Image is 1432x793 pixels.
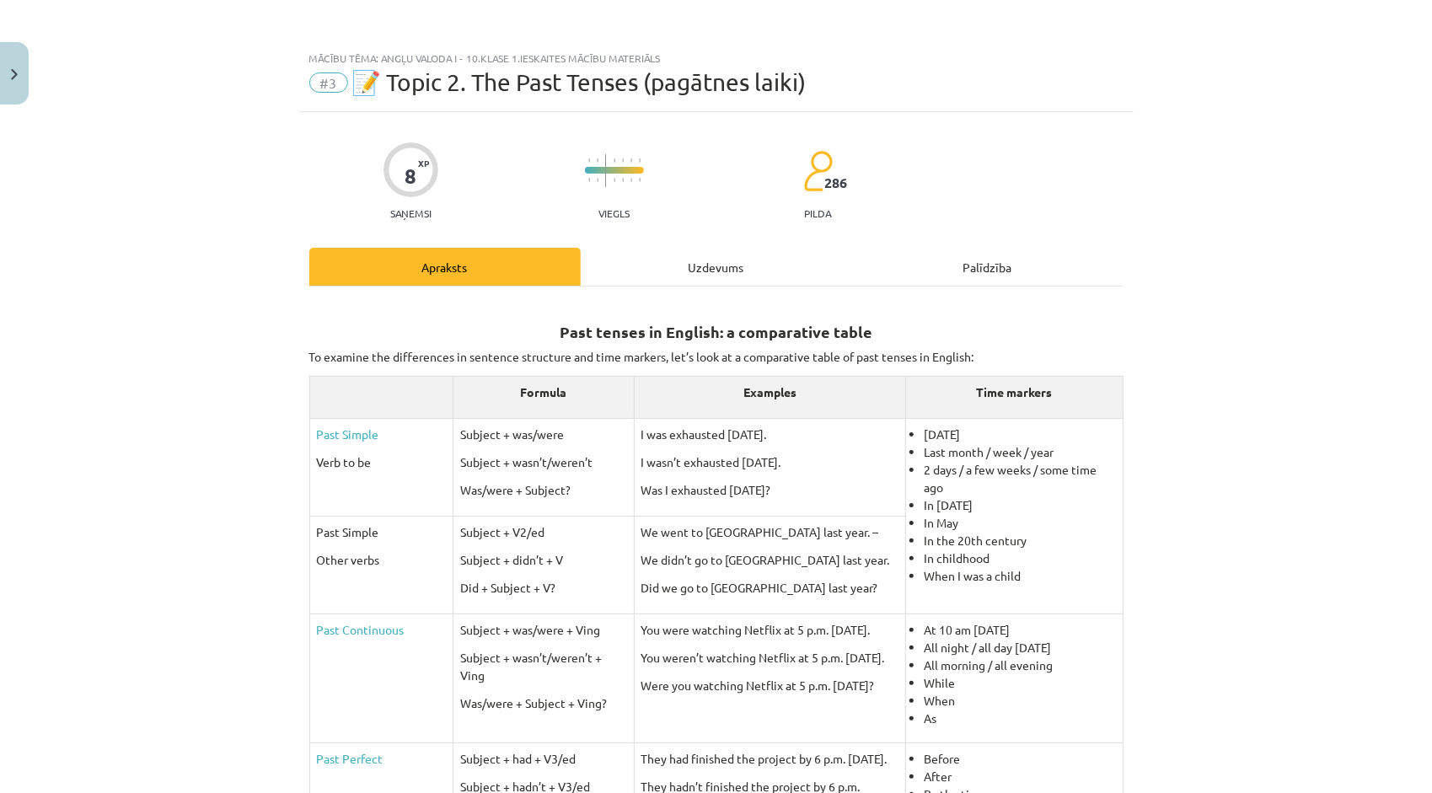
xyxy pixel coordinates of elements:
li: In May [924,514,1116,532]
b: Time markers [976,384,1052,399]
img: icon-close-lesson-0947bae3869378f0d4975bcd49f059093ad1ed9edebbc8119c70593378902aed.svg [11,69,18,80]
div: 8 [405,164,416,188]
p: Did we go to [GEOGRAPHIC_DATA] last year? [641,579,898,597]
li: After [924,768,1116,785]
li: In childhood [924,549,1116,567]
p: Subject + was/were + Ving [460,621,627,639]
li: While [924,674,1116,692]
img: icon-short-line-57e1e144782c952c97e751825c79c345078a6d821885a25fce030b3d8c18986b.svg [597,158,598,163]
p: Subject + was/were [460,426,627,443]
div: Apraksts [309,248,581,286]
img: icon-short-line-57e1e144782c952c97e751825c79c345078a6d821885a25fce030b3d8c18986b.svg [614,158,615,163]
p: You were watching Netflix at 5 p.m. [DATE]. [641,621,898,639]
li: When [924,692,1116,710]
p: Verb to be [317,453,446,471]
li: At 10 am [DATE] [924,621,1116,639]
p: pilda [804,207,831,219]
img: icon-short-line-57e1e144782c952c97e751825c79c345078a6d821885a25fce030b3d8c18986b.svg [639,178,641,182]
li: In the 20th century [924,532,1116,549]
p: Subject + wasn’t/weren’t [460,453,627,471]
img: students-c634bb4e5e11cddfef0936a35e636f08e4e9abd3cc4e673bd6f9a4125e45ecb1.svg [803,150,833,192]
img: icon-short-line-57e1e144782c952c97e751825c79c345078a6d821885a25fce030b3d8c18986b.svg [614,178,615,182]
li: 2 days / a few weeks / some time ago [924,461,1116,496]
strong: Past tenses in English: a comparative table [560,322,872,341]
p: Was/were + Subject + Ving? [460,694,627,712]
p: We didn’t go to [GEOGRAPHIC_DATA] last year. [641,551,898,569]
a: Past Perfect [317,751,383,766]
div: Palīdzība [852,248,1124,286]
p: To examine the differences in sentence structure and time markers, let’s look at a comparative ta... [309,348,1124,366]
li: Last month / week / year [924,443,1116,461]
p: Were you watching Netflix at 5 p.m. [DATE]? [641,677,898,694]
span: #3 [309,72,348,93]
li: All night / all day [DATE] [924,639,1116,656]
li: As [924,710,1116,727]
p: I was exhausted [DATE]. [641,426,898,443]
p: They had finished the project by 6 p.m. [DATE]. [641,750,898,768]
p: Subject + wasn’t/weren’t + Ving [460,649,627,684]
p: Subject + V2/ed [460,523,627,541]
img: icon-short-line-57e1e144782c952c97e751825c79c345078a6d821885a25fce030b3d8c18986b.svg [597,178,598,182]
li: All morning / all evening [924,656,1116,674]
span: 📝 Topic 2. The Past Tenses (pagātnes laiki) [352,68,807,96]
p: We went to [GEOGRAPHIC_DATA] last year. – [641,523,898,541]
li: In [DATE] [924,496,1116,514]
p: Saņemsi [383,207,438,219]
b: Formula [520,384,566,399]
div: Mācību tēma: Angļu valoda i - 10.klase 1.ieskaites mācību materiāls [309,52,1124,64]
img: icon-short-line-57e1e144782c952c97e751825c79c345078a6d821885a25fce030b3d8c18986b.svg [622,158,624,163]
b: Examples [743,384,796,399]
img: icon-short-line-57e1e144782c952c97e751825c79c345078a6d821885a25fce030b3d8c18986b.svg [588,158,590,163]
img: icon-long-line-d9ea69661e0d244f92f715978eff75569469978d946b2353a9bb055b3ed8787d.svg [605,154,607,187]
li: [DATE] [924,426,1116,443]
p: Was/were + Subject? [460,481,627,499]
p: Other verbs [317,551,446,569]
p: Subject + didn’t + V [460,551,627,569]
img: icon-short-line-57e1e144782c952c97e751825c79c345078a6d821885a25fce030b3d8c18986b.svg [639,158,641,163]
img: icon-short-line-57e1e144782c952c97e751825c79c345078a6d821885a25fce030b3d8c18986b.svg [630,178,632,182]
span: 286 [824,175,847,190]
p: Subject + had + V3/ed [460,750,627,768]
div: Uzdevums [581,248,852,286]
p: Past Simple [317,523,446,541]
p: Was I exhausted [DATE]? [641,481,898,499]
li: Before [924,750,1116,768]
p: Did + Subject + V? [460,579,627,597]
a: Past Simple [317,426,379,442]
img: icon-short-line-57e1e144782c952c97e751825c79c345078a6d821885a25fce030b3d8c18986b.svg [630,158,632,163]
p: Viegls [598,207,630,219]
li: When I was a child [924,567,1116,585]
img: icon-short-line-57e1e144782c952c97e751825c79c345078a6d821885a25fce030b3d8c18986b.svg [622,178,624,182]
img: icon-short-line-57e1e144782c952c97e751825c79c345078a6d821885a25fce030b3d8c18986b.svg [588,178,590,182]
p: You weren’t watching Netflix at 5 p.m. [DATE]. [641,649,898,667]
span: XP [418,158,429,168]
a: Past Continuous [317,622,405,637]
p: I wasn’t exhausted [DATE]. [641,453,898,471]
